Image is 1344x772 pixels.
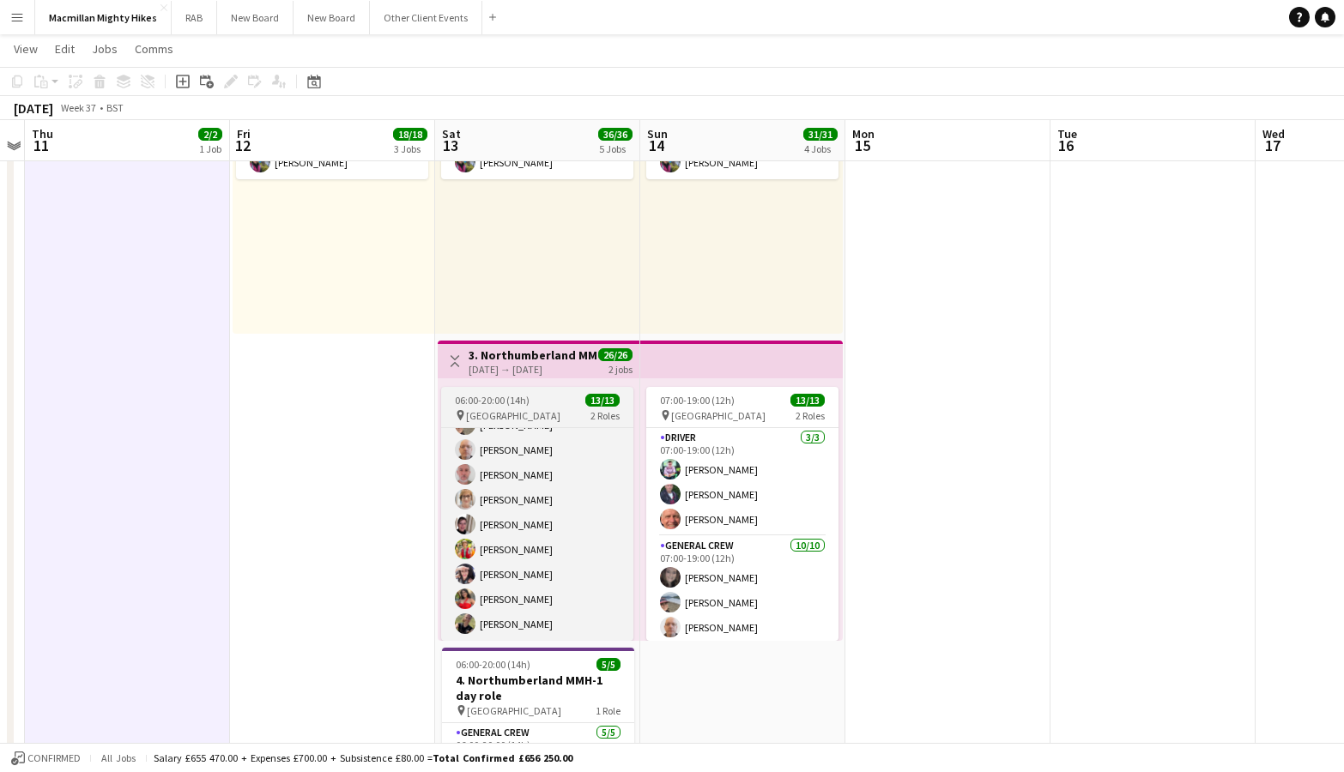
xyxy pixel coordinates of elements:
[803,128,838,141] span: 31/31
[660,394,735,407] span: 07:00-19:00 (12h)
[790,394,825,407] span: 13/13
[57,101,100,114] span: Week 37
[393,128,427,141] span: 18/18
[294,1,370,34] button: New Board
[1260,136,1285,155] span: 17
[804,142,837,155] div: 4 Jobs
[29,136,53,155] span: 11
[469,363,596,376] div: [DATE] → [DATE]
[234,136,251,155] span: 12
[467,704,561,717] span: [GEOGRAPHIC_DATA]
[442,672,634,703] h3: 4. Northumberland MMH-1 day role
[455,394,530,407] span: 06:00-20:00 (14h)
[7,38,45,60] a: View
[48,38,82,60] a: Edit
[92,41,118,57] span: Jobs
[646,428,838,536] app-card-role: Driver3/307:00-19:00 (12h)[PERSON_NAME][PERSON_NAME][PERSON_NAME]
[1262,126,1285,142] span: Wed
[1055,136,1077,155] span: 16
[598,128,633,141] span: 36/36
[469,347,596,363] h3: 3. Northumberland MMH- 2 day role
[646,387,838,641] app-job-card: 07:00-19:00 (12h)13/13 [GEOGRAPHIC_DATA]2 RolesDriver3/307:00-19:00 (12h)[PERSON_NAME][PERSON_NAM...
[590,409,620,422] span: 2 Roles
[850,136,875,155] span: 15
[9,749,83,768] button: Confirmed
[32,126,53,142] span: Thu
[1057,126,1077,142] span: Tue
[14,41,38,57] span: View
[466,409,560,422] span: [GEOGRAPHIC_DATA]
[14,100,53,117] div: [DATE]
[441,387,633,641] app-job-card: 06:00-20:00 (14h)13/13 [GEOGRAPHIC_DATA]2 Roles[PERSON_NAME][PERSON_NAME][PERSON_NAME][PERSON_NAM...
[647,126,668,142] span: Sun
[35,1,172,34] button: Macmillan Mighty Hikes
[172,1,217,34] button: RAB
[135,41,173,57] span: Comms
[599,142,632,155] div: 5 Jobs
[199,142,221,155] div: 1 Job
[433,751,572,764] span: Total Confirmed £656 250.00
[596,704,621,717] span: 1 Role
[598,348,633,361] span: 26/26
[671,409,766,422] span: [GEOGRAPHIC_DATA]
[55,41,75,57] span: Edit
[456,658,530,671] span: 06:00-20:00 (14h)
[85,38,124,60] a: Jobs
[106,101,124,114] div: BST
[394,142,427,155] div: 3 Jobs
[154,751,572,764] div: Salary £655 470.00 + Expenses £700.00 + Subsistence £80.00 =
[128,38,180,60] a: Comms
[98,751,139,764] span: All jobs
[198,128,222,141] span: 2/2
[585,394,620,407] span: 13/13
[442,126,461,142] span: Sat
[370,1,482,34] button: Other Client Events
[237,126,251,142] span: Fri
[645,136,668,155] span: 14
[217,1,294,34] button: New Board
[27,752,81,764] span: Confirmed
[439,136,461,155] span: 13
[852,126,875,142] span: Mon
[608,361,633,376] div: 2 jobs
[596,658,621,671] span: 5/5
[796,409,825,422] span: 2 Roles
[441,359,633,641] app-card-role: [PERSON_NAME][PERSON_NAME][PERSON_NAME][PERSON_NAME][PERSON_NAME][PERSON_NAME][PERSON_NAME][PERSO...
